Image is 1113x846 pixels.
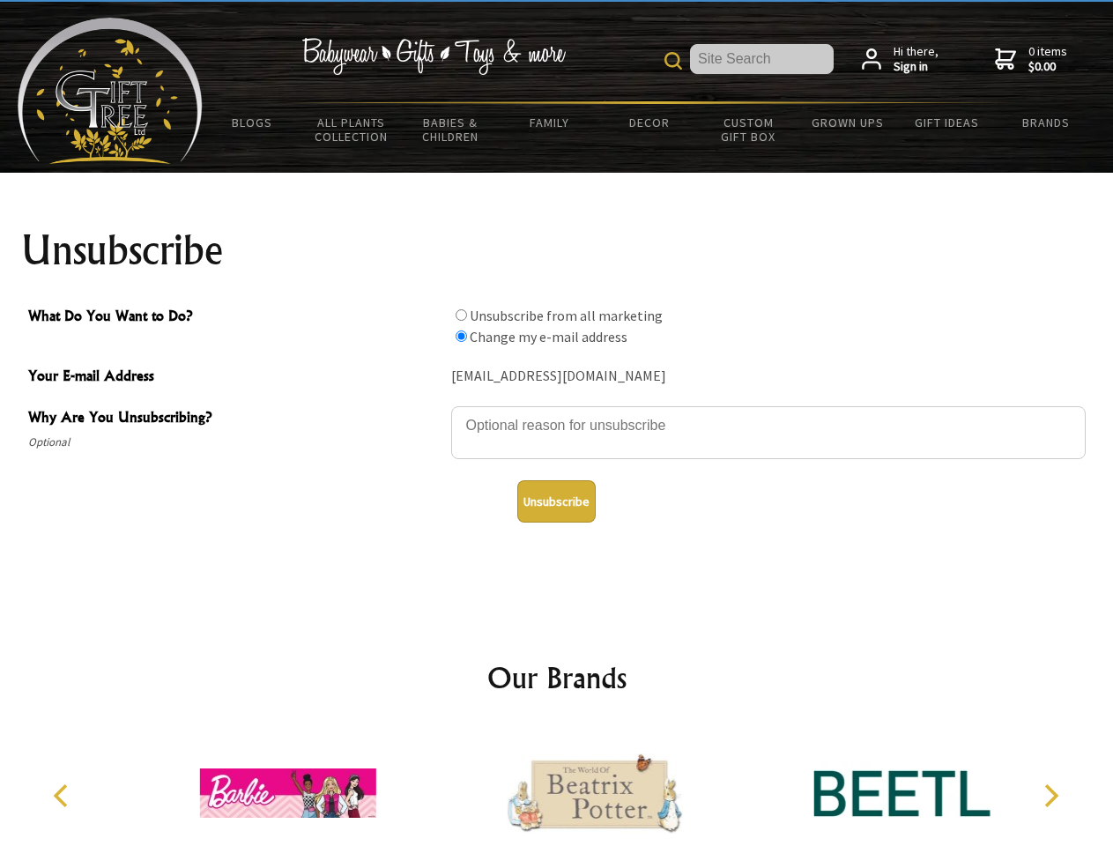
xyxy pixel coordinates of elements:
[664,52,682,70] img: product search
[28,406,442,432] span: Why Are You Unsubscribing?
[28,365,442,390] span: Your E-mail Address
[1031,776,1070,815] button: Next
[470,328,627,345] label: Change my e-mail address
[28,432,442,453] span: Optional
[599,104,699,141] a: Decor
[1028,43,1067,75] span: 0 items
[897,104,997,141] a: Gift Ideas
[862,44,939,75] a: Hi there,Sign in
[18,18,203,164] img: Babyware - Gifts - Toys and more...
[517,480,596,523] button: Unsubscribe
[690,44,834,74] input: Site Search
[470,307,663,324] label: Unsubscribe from all marketing
[456,309,467,321] input: What Do You Want to Do?
[699,104,798,155] a: Custom Gift Box
[203,104,302,141] a: BLOGS
[995,44,1067,75] a: 0 items$0.00
[894,44,939,75] span: Hi there,
[456,330,467,342] input: What Do You Want to Do?
[798,104,897,141] a: Grown Ups
[501,104,600,141] a: Family
[997,104,1096,141] a: Brands
[894,59,939,75] strong: Sign in
[44,776,83,815] button: Previous
[301,38,566,75] img: Babywear - Gifts - Toys & more
[1028,59,1067,75] strong: $0.00
[451,406,1086,459] textarea: Why Are You Unsubscribing?
[35,657,1079,699] h2: Our Brands
[28,305,442,330] span: What Do You Want to Do?
[21,229,1093,271] h1: Unsubscribe
[401,104,501,155] a: Babies & Children
[302,104,402,155] a: All Plants Collection
[451,363,1086,390] div: [EMAIL_ADDRESS][DOMAIN_NAME]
